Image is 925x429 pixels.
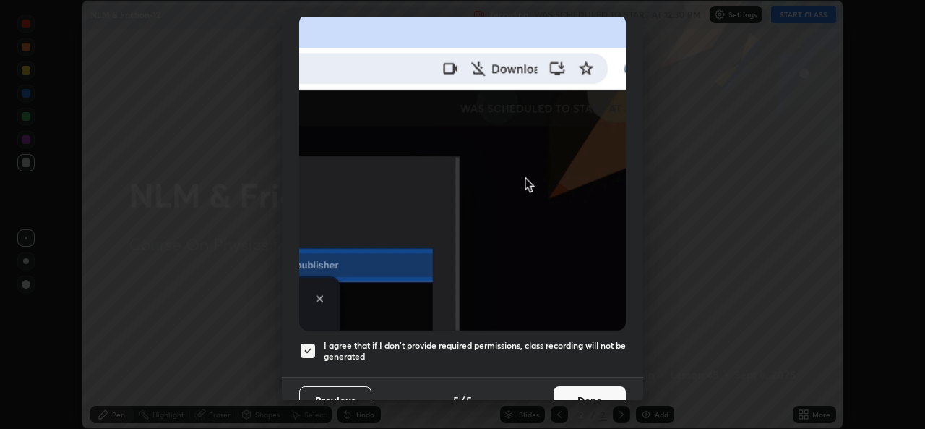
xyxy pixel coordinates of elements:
h4: 5 [453,393,459,408]
h5: I agree that if I don't provide required permissions, class recording will not be generated [324,340,626,362]
h4: / [460,393,465,408]
button: Done [554,386,626,415]
h4: 5 [466,393,472,408]
img: downloads-permission-blocked.gif [299,14,626,331]
button: Previous [299,386,371,415]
